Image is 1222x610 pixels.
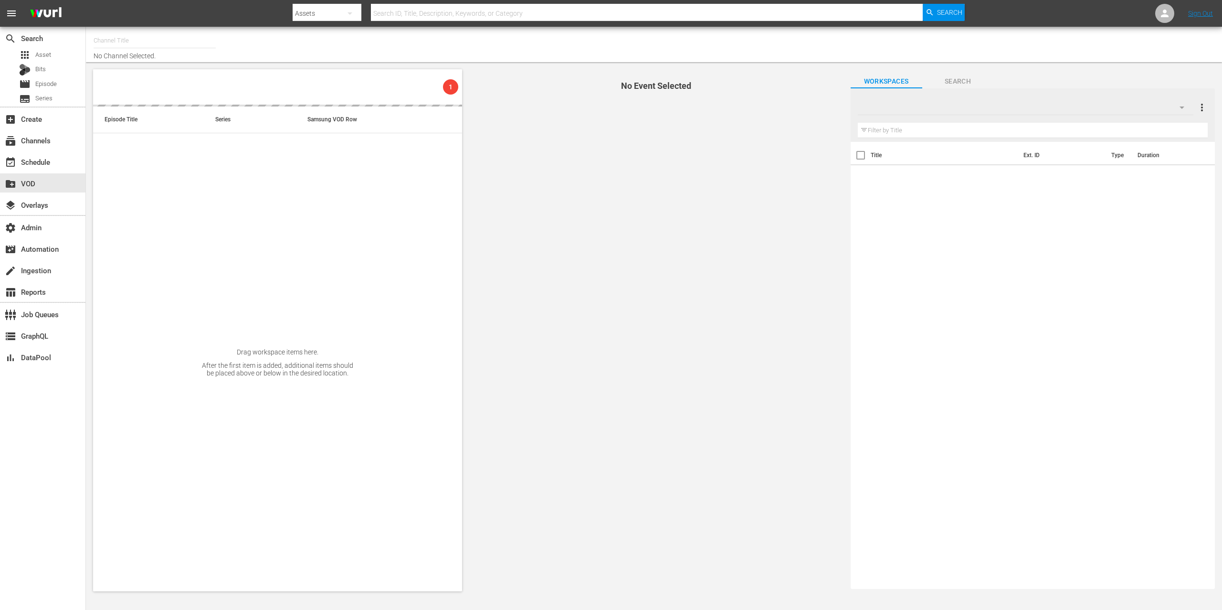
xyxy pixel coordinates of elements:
[5,200,16,211] span: Overlays
[35,79,57,89] span: Episode
[922,75,994,87] span: Search
[201,362,354,377] div: After the first item is added, additional items should be placed above or below in the desired lo...
[19,93,31,105] span: Series
[5,222,16,234] span: Admin
[237,348,318,356] div: Drag workspace items here.
[19,49,31,61] span: Asset
[5,114,16,125] span: Create
[19,78,31,90] span: Episode
[6,8,17,19] span: menu
[1188,10,1213,17] a: Sign Out
[93,107,204,133] th: Episode Title
[5,33,16,44] span: Search
[23,2,69,25] img: ans4CAIJ8jUAAAAAAAAAAAAAAAAAAAAAAAAgQb4GAAAAAAAAAAAAAAAAAAAAAAAAJMjXAAAAAAAAAAAAAAAAAAAAAAAAgAT5G...
[1132,142,1189,169] th: Duration
[5,331,16,342] span: GraphQL
[5,265,16,277] span: Ingestion
[5,135,16,147] span: Channels
[1196,96,1208,119] button: more_vert
[19,64,31,75] div: Bits
[443,83,458,91] span: 1
[35,64,46,74] span: Bits
[5,287,16,298] span: Reports
[1106,142,1132,169] th: Type
[1018,142,1106,169] th: Ext. ID
[5,244,16,255] span: Automation
[1196,102,1208,113] span: more_vert
[296,107,388,133] th: Samsung VOD Row
[5,157,16,168] span: Schedule
[923,4,965,21] button: Search
[5,309,16,321] span: Job Queues
[204,107,296,133] th: Series
[94,29,705,60] div: No Channel Selected.
[35,50,51,60] span: Asset
[937,4,962,21] span: Search
[871,142,1018,169] th: Title
[5,352,16,364] span: DataPool
[5,178,16,190] span: VOD
[479,81,833,91] h4: No Event Selected
[851,75,922,87] span: Workspaces
[35,94,53,103] span: Series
